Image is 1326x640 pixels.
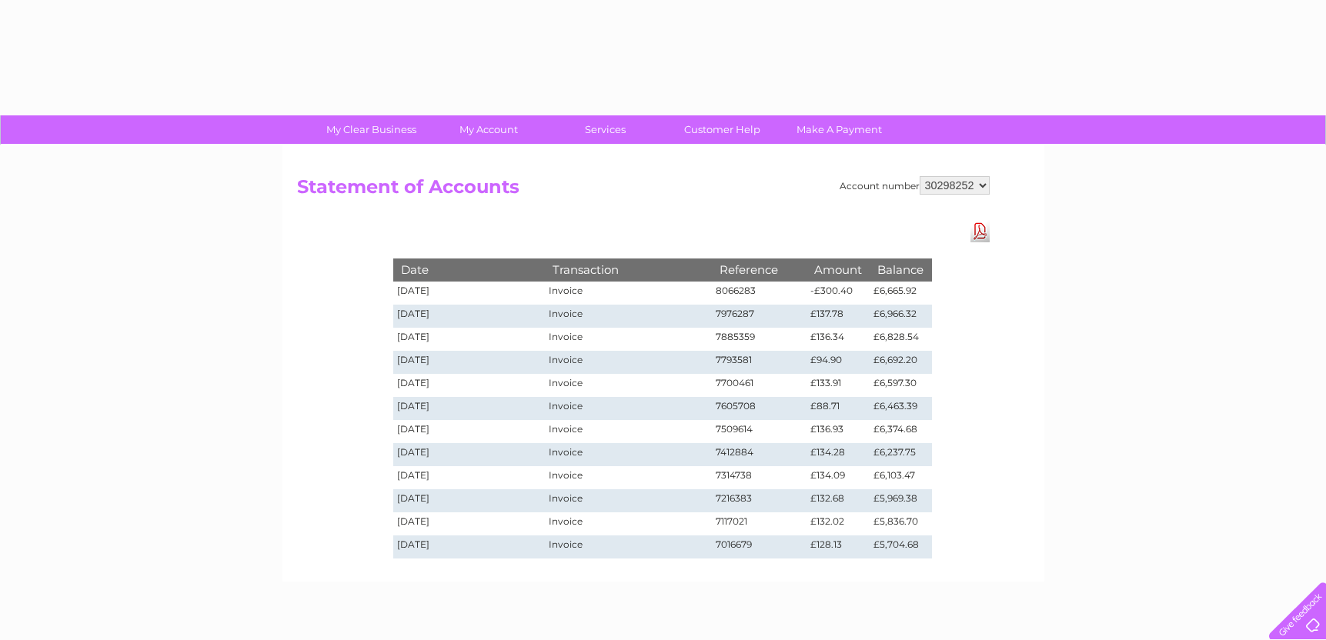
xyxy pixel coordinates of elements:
td: [DATE] [393,351,546,374]
td: 7605708 [712,397,807,420]
th: Reference [712,258,807,281]
td: Invoice [545,305,711,328]
td: £6,463.39 [870,397,931,420]
td: [DATE] [393,512,546,535]
td: Invoice [545,328,711,351]
td: £6,828.54 [870,328,931,351]
td: £132.68 [807,489,870,512]
td: £6,692.20 [870,351,931,374]
td: 7016679 [712,535,807,558]
td: [DATE] [393,374,546,397]
td: [DATE] [393,466,546,489]
td: 7412884 [712,443,807,466]
td: Invoice [545,466,711,489]
td: 7700461 [712,374,807,397]
td: £6,966.32 [870,305,931,328]
th: Date [393,258,546,281]
td: Invoice [545,489,711,512]
td: Invoice [545,282,711,305]
td: £137.78 [807,305,870,328]
a: My Clear Business [308,115,435,144]
td: Invoice [545,535,711,558]
a: Download Pdf [970,220,990,242]
td: £6,237.75 [870,443,931,466]
div: Account number [840,176,990,195]
td: [DATE] [393,489,546,512]
td: £6,665.92 [870,282,931,305]
td: Invoice [545,374,711,397]
td: £6,597.30 [870,374,931,397]
td: Invoice [545,420,711,443]
h2: Statement of Accounts [297,176,990,205]
td: [DATE] [393,282,546,305]
td: 8066283 [712,282,807,305]
td: £133.91 [807,374,870,397]
td: £134.09 [807,466,870,489]
td: £134.28 [807,443,870,466]
td: Invoice [545,443,711,466]
td: Invoice [545,351,711,374]
td: [DATE] [393,397,546,420]
td: 7509614 [712,420,807,443]
td: [DATE] [393,305,546,328]
td: £5,704.68 [870,535,931,558]
a: Services [542,115,669,144]
td: £5,836.70 [870,512,931,535]
td: [DATE] [393,328,546,351]
td: [DATE] [393,443,546,466]
td: £88.71 [807,397,870,420]
td: 7885359 [712,328,807,351]
th: Transaction [545,258,711,281]
td: 7793581 [712,351,807,374]
td: £136.93 [807,420,870,443]
td: £136.34 [807,328,870,351]
td: Invoice [545,397,711,420]
td: 7314738 [712,466,807,489]
a: My Account [425,115,552,144]
td: £5,969.38 [870,489,931,512]
td: 7216383 [712,489,807,512]
td: £6,103.47 [870,466,931,489]
th: Balance [870,258,931,281]
a: Make A Payment [776,115,903,144]
td: £6,374.68 [870,420,931,443]
td: -£300.40 [807,282,870,305]
a: Customer Help [659,115,786,144]
td: £128.13 [807,535,870,558]
td: 7976287 [712,305,807,328]
td: [DATE] [393,535,546,558]
td: £94.90 [807,351,870,374]
td: £132.02 [807,512,870,535]
td: 7117021 [712,512,807,535]
td: [DATE] [393,420,546,443]
td: Invoice [545,512,711,535]
th: Amount [807,258,870,281]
